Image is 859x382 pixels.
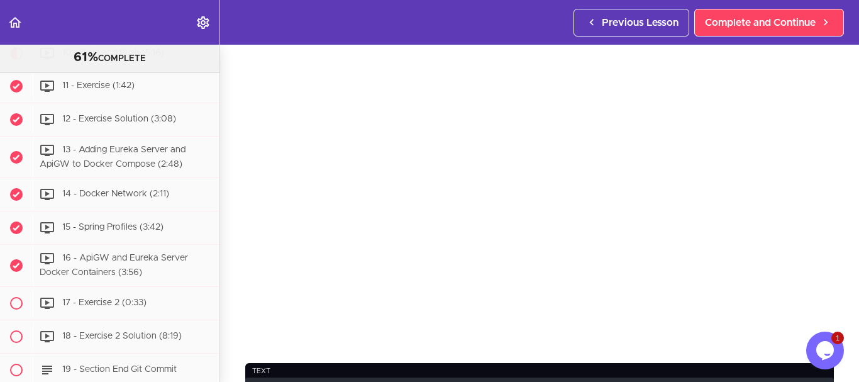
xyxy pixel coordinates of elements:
[806,332,846,369] iframe: chat widget
[40,254,188,278] span: 16 - ApiGW and Eureka Server Docker Containers (3:56)
[62,332,182,340] span: 18 - Exercise 2 Solution (8:19)
[694,9,844,37] a: Complete and Continue
[245,363,834,380] div: text
[62,298,147,307] span: 17 - Exercise 2 (0:33)
[62,223,163,232] span: 15 - Spring Profiles (3:42)
[245,13,834,344] iframe: Video Player
[62,81,135,90] span: 11 - Exercise (1:42)
[8,15,23,30] svg: Back to course curriculum
[602,15,679,30] span: Previous Lesson
[705,15,816,30] span: Complete and Continue
[16,50,204,66] div: COMPLETE
[196,15,211,30] svg: Settings Menu
[74,51,98,64] span: 61%
[62,365,177,374] span: 19 - Section End Git Commit
[62,190,169,199] span: 14 - Docker Network (2:11)
[40,145,186,169] span: 13 - Adding Eureka Server and ApiGW to Docker Compose (2:48)
[574,9,689,37] a: Previous Lesson
[62,115,176,123] span: 12 - Exercise Solution (3:08)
